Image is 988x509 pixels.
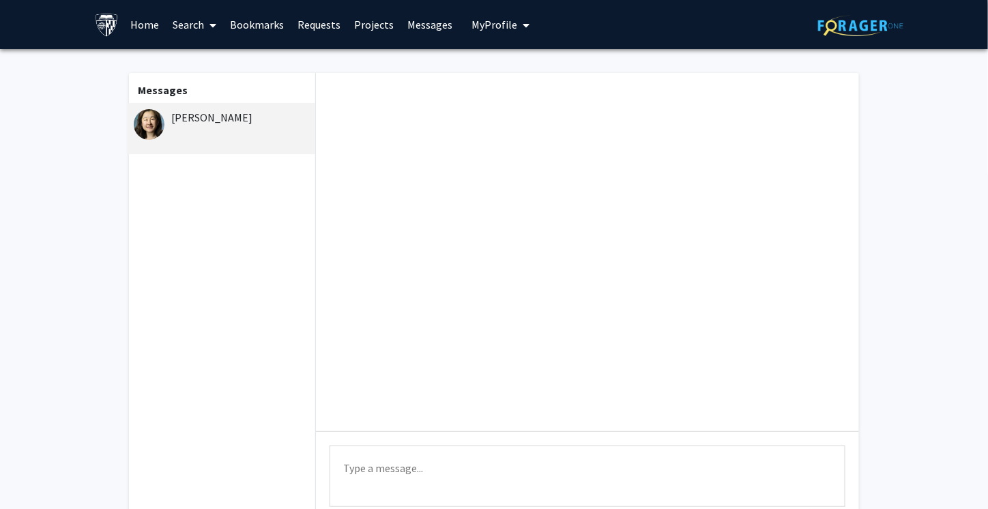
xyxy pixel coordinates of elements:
a: Search [166,1,224,48]
a: Bookmarks [224,1,291,48]
textarea: Message [330,446,845,507]
img: Jean Kim [134,109,164,140]
img: ForagerOne Logo [818,15,903,36]
span: My Profile [472,18,518,31]
a: Projects [348,1,401,48]
a: Home [124,1,166,48]
iframe: Chat [10,448,58,499]
a: Requests [291,1,348,48]
a: Messages [401,1,460,48]
b: Messages [138,83,188,97]
img: Johns Hopkins University Logo [95,13,119,37]
div: [PERSON_NAME] [134,109,312,126]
